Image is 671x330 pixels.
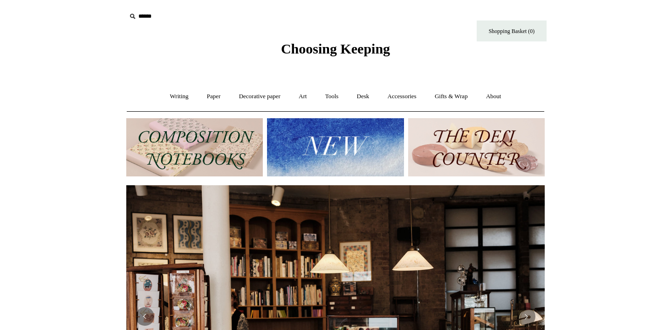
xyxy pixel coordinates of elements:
a: Accessories [379,84,425,109]
a: Choosing Keeping [281,48,390,55]
span: Choosing Keeping [281,41,390,56]
button: Previous [136,307,154,326]
a: Paper [199,84,229,109]
a: Writing [162,84,197,109]
a: Tools [317,84,347,109]
img: New.jpg__PID:f73bdf93-380a-4a35-bcfe-7823039498e1 [267,118,404,176]
button: Next [517,307,535,326]
a: Desk [349,84,378,109]
a: Gifts & Wrap [426,84,476,109]
a: About [478,84,510,109]
img: 202302 Composition ledgers.jpg__PID:69722ee6-fa44-49dd-a067-31375e5d54ec [126,118,263,176]
a: Art [290,84,315,109]
a: Shopping Basket (0) [477,20,547,41]
img: The Deli Counter [408,118,545,176]
a: Decorative paper [231,84,289,109]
